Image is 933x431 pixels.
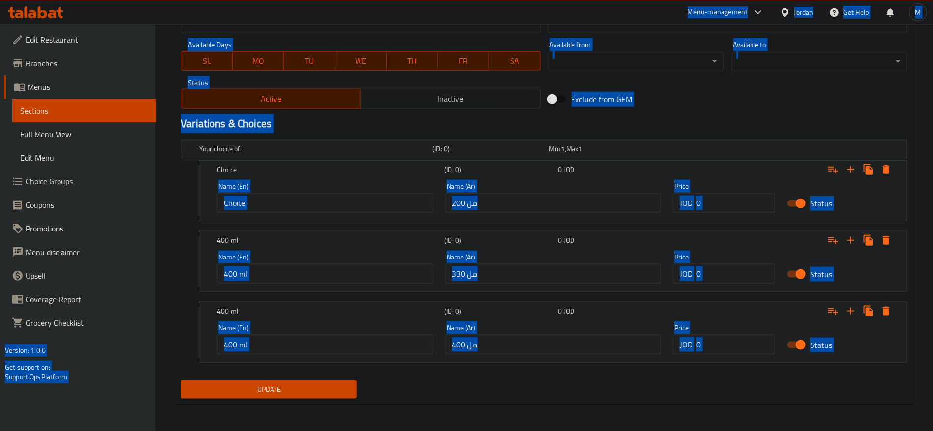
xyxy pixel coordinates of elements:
[28,81,148,93] span: Menus
[199,161,907,178] div: Expand
[445,264,662,284] input: Enter name Ar
[4,311,156,335] a: Grocery Checklist
[4,170,156,193] a: Choice Groups
[824,231,842,249] button: Add choice group
[877,161,895,178] button: Delete Choice
[361,89,541,109] button: Inactive
[12,122,156,146] a: Full Menu View
[20,105,148,116] span: Sections
[26,199,148,211] span: Coupons
[4,52,156,75] a: Branches
[4,217,156,240] a: Promotions
[5,361,50,374] span: Get support on:
[860,231,877,249] button: Clone new choice
[12,146,156,170] a: Edit Menu
[339,54,383,68] span: WE
[284,51,335,71] button: TU
[915,7,921,18] span: M
[181,116,907,131] h2: Variations & Choices
[30,344,46,357] span: 1.0.0
[391,54,434,68] span: TH
[199,231,907,249] div: Expand
[445,193,662,213] input: Enter name Ar
[564,305,574,317] span: JOD
[335,51,387,71] button: WE
[185,54,229,68] span: SU
[26,246,148,258] span: Menu disclaimer
[558,305,562,317] span: 0
[558,234,562,247] span: 0
[26,223,148,234] span: Promotions
[549,144,662,154] div: ,
[842,161,860,178] button: Add new choice
[810,198,832,209] span: Status
[199,302,907,320] div: Expand
[26,270,148,282] span: Upsell
[561,143,565,155] span: 1
[189,383,349,396] span: Update
[564,234,574,247] span: JOD
[444,235,554,245] h5: (ID: 0)
[217,335,433,354] input: Enter name En
[5,344,29,357] span: Version:
[4,287,156,311] a: Coverage Report
[860,302,877,320] button: Clone new choice
[237,54,280,68] span: MO
[794,7,813,18] div: Jordan
[558,163,562,176] span: 0
[445,335,662,354] input: Enter name Ar
[732,52,907,71] div: ​
[438,51,489,71] button: FR
[4,264,156,287] a: Upsell
[26,293,148,305] span: Coverage Report
[680,197,692,209] p: JOD
[181,140,907,158] div: Expand
[566,143,578,155] span: Max
[548,52,724,71] div: ​
[20,128,148,140] span: Full Menu View
[696,264,775,284] input: Please enter price
[199,144,428,154] h5: Your choice of:
[181,89,361,109] button: Active
[233,51,284,71] button: MO
[810,339,832,351] span: Status
[444,165,554,174] h5: (ID: 0)
[288,54,331,68] span: TU
[442,54,485,68] span: FR
[860,161,877,178] button: Clone new choice
[810,268,832,280] span: Status
[877,302,895,320] button: Delete 400 ml
[824,161,842,178] button: Add choice group
[26,317,148,329] span: Grocery Checklist
[493,54,536,68] span: SA
[5,371,67,383] a: Support.OpsPlatform
[185,92,357,106] span: Active
[217,306,440,316] h5: 400 ml
[489,51,540,71] button: SA
[26,57,148,69] span: Branches
[824,302,842,320] button: Add choice group
[842,231,860,249] button: Add new choice
[564,163,574,176] span: JOD
[20,152,148,164] span: Edit Menu
[12,99,156,122] a: Sections
[4,75,156,99] a: Menus
[444,306,554,316] h5: (ID: 0)
[572,93,632,105] span: Exclude from GEM
[4,28,156,52] a: Edit Restaurant
[365,92,537,106] span: Inactive
[680,339,692,350] p: JOD
[4,240,156,264] a: Menu disclaimer
[432,144,545,154] h5: (ID: 0)
[217,165,440,174] h5: Choice
[696,193,775,213] input: Please enter price
[549,143,561,155] span: Min
[26,175,148,187] span: Choice Groups
[217,264,433,284] input: Enter name En
[387,51,438,71] button: TH
[181,380,357,399] button: Update
[579,143,583,155] span: 1
[4,193,156,217] a: Coupons
[217,193,433,213] input: Enter name En
[26,34,148,46] span: Edit Restaurant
